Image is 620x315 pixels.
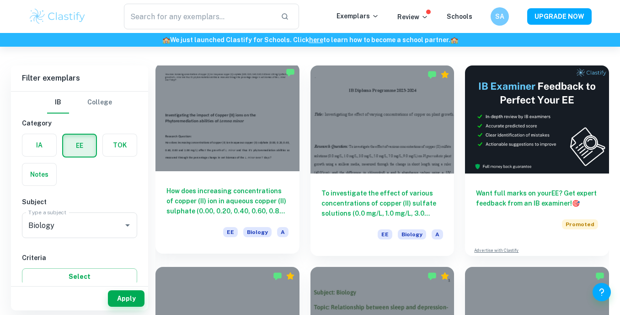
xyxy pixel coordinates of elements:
button: IA [22,134,56,156]
button: Apply [108,290,144,307]
div: Premium [440,70,449,79]
span: 🎯 [572,200,580,207]
a: here [309,36,323,43]
button: Notes [22,163,56,185]
span: 🏫 [450,36,458,43]
span: EE [223,227,238,237]
span: Biology [243,227,272,237]
div: Filter type choice [47,92,112,114]
div: Premium [440,272,449,281]
div: Premium [286,272,295,281]
span: Promoted [562,219,598,229]
a: Want full marks on yourEE? Get expert feedback from an IB examiner!PromotedAdvertise with Clastify [465,65,609,256]
a: Schools [447,13,472,20]
h6: How does increasing concentrations of copper (II) ion in aqueous copper (II) sulphate (0.00, 0.20... [166,186,289,216]
span: Biology [398,229,426,239]
button: IB [47,92,69,114]
span: A [432,229,443,239]
h6: Category [22,118,137,128]
a: Advertise with Clastify [474,247,518,254]
h6: Filter exemplars [11,65,148,91]
img: Clastify logo [28,7,86,26]
button: Help and Feedback [593,283,611,301]
img: Marked [286,68,295,77]
button: Select [22,268,137,285]
h6: SA [495,11,505,22]
img: Marked [428,272,437,281]
h6: Subject [22,197,137,207]
h6: To investigate the effect of various concentrations of copper (II) sulfate solutions (0.0 mg/L, 1... [321,188,444,218]
a: How does increasing concentrations of copper (II) ion in aqueous copper (II) sulphate (0.00, 0.20... [155,65,299,256]
span: A [277,227,289,237]
img: Marked [595,272,604,281]
h6: Criteria [22,253,137,263]
button: TOK [103,134,137,156]
span: EE [378,229,392,239]
button: EE [63,135,96,157]
h6: We just launched Clastify for Schools. Click to learn how to become a school partner. [2,35,618,45]
h6: Want full marks on your EE ? Get expert feedback from an IB examiner! [476,188,598,208]
span: 🏫 [162,36,170,43]
button: SA [491,7,509,26]
button: UPGRADE NOW [527,8,592,25]
a: To investigate the effect of various concentrations of copper (II) sulfate solutions (0.0 mg/L, 1... [310,65,454,256]
input: Search for any exemplars... [124,4,273,29]
img: Marked [273,272,282,281]
p: Review [397,12,428,22]
img: Thumbnail [465,65,609,174]
img: Marked [428,70,437,79]
button: Open [121,219,134,232]
p: Exemplars [337,11,379,21]
label: Type a subject [28,208,66,216]
button: College [87,92,112,114]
